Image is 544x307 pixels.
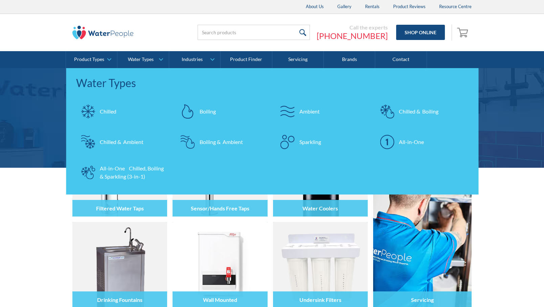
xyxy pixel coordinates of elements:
a: Industries [169,51,220,68]
div: Sparkling [299,138,321,146]
img: The Water People [72,26,133,39]
div: All-in-One [399,138,424,146]
a: Contact [375,51,427,68]
a: Product Types [66,51,117,68]
div: Chilled [100,107,116,116]
div: Call the experts [317,24,388,31]
a: Ambient [276,100,369,123]
h4: Water Coolers [302,205,338,211]
a: Boiling & Ambient [176,130,269,154]
input: Search products [198,25,310,40]
div: Boiling & Ambient [200,138,243,146]
h4: Filtered Water Taps [96,205,144,211]
a: Boiling [176,100,269,123]
a: Product Finder [221,51,272,68]
h4: Undersink Filters [299,296,341,303]
div: Chilled & Boiling [399,107,438,116]
a: Chilled & Ambient [76,130,169,154]
a: Brands [324,51,375,68]
a: Open empty cart [455,24,472,41]
h4: Wall Mounted [203,296,237,303]
a: [PHONE_NUMBER] [317,31,388,41]
div: Water Types [76,75,468,91]
div: Chilled & Ambient [100,138,143,146]
a: Chilled & Boiling [375,100,468,123]
div: Boiling [200,107,216,116]
a: Sparkling [276,130,369,154]
div: Industries [182,57,203,62]
div: Product Types [74,57,104,62]
h4: Sensor/Hands Free Taps [191,205,249,211]
img: shopping cart [457,27,470,38]
a: Shop Online [396,25,445,40]
div: Ambient [299,107,320,116]
a: Water Types [117,51,168,68]
div: Water Types [128,57,154,62]
h4: Servicing [411,296,434,303]
a: Servicing [272,51,324,68]
div: All-in-One Chilled, Boiling & Sparkling (3-in-1) [100,164,166,181]
nav: Water Types [66,68,478,195]
a: All-in-One Chilled, Boiling & Sparkling (3-in-1) [76,161,169,184]
a: All-in-One [375,130,468,154]
a: Chilled [76,100,169,123]
h4: Drinking Fountains [97,296,142,303]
